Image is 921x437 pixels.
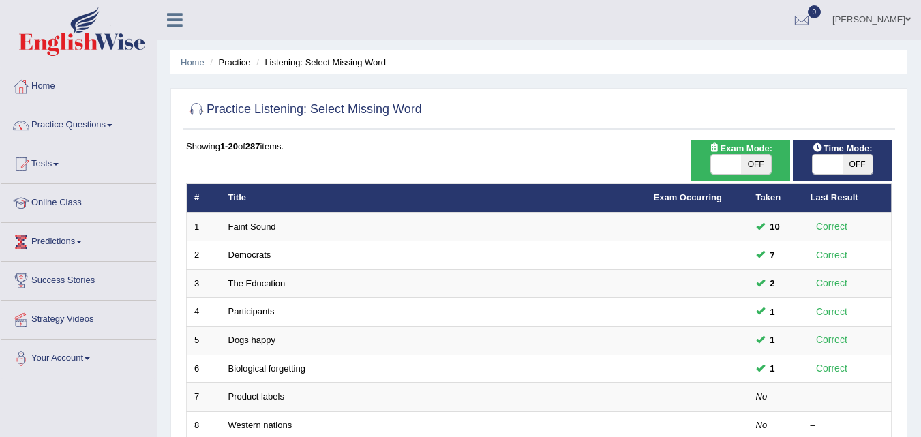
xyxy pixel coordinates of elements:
a: Home [1,67,156,102]
a: Product labels [228,391,284,402]
div: Correct [811,275,854,291]
th: Title [221,184,646,213]
span: You can still take this question [765,276,781,290]
div: Showing of items. [186,140,892,153]
div: – [811,419,884,432]
div: Show exams occurring in exams [691,140,790,181]
em: No [756,391,768,402]
a: The Education [228,278,286,288]
span: You can still take this question [765,248,781,262]
b: 287 [245,141,260,151]
a: Online Class [1,184,156,218]
span: OFF [741,155,771,174]
td: 6 [187,355,221,383]
em: No [756,420,768,430]
span: OFF [843,155,873,174]
td: 3 [187,269,221,298]
a: Dogs happy [228,335,275,345]
td: 4 [187,298,221,327]
a: Faint Sound [228,222,276,232]
a: Predictions [1,223,156,257]
a: Biological forgetting [228,363,305,374]
span: You can still take this question [765,361,781,376]
h2: Practice Listening: Select Missing Word [186,100,422,120]
a: Democrats [228,250,271,260]
a: Western nations [228,420,292,430]
b: 1-20 [220,141,238,151]
th: Taken [749,184,803,213]
div: Correct [811,247,854,263]
span: 0 [808,5,821,18]
td: 2 [187,241,221,270]
li: Practice [207,56,250,69]
div: Correct [811,332,854,348]
a: Tests [1,145,156,179]
a: Your Account [1,340,156,374]
td: 5 [187,327,221,355]
th: Last Result [803,184,892,213]
div: Correct [811,304,854,320]
span: Time Mode: [807,141,878,155]
a: Exam Occurring [654,192,722,202]
th: # [187,184,221,213]
td: 7 [187,383,221,412]
div: Correct [811,361,854,376]
td: 1 [187,213,221,241]
div: Correct [811,219,854,235]
li: Listening: Select Missing Word [253,56,386,69]
span: Exam Mode: [704,141,777,155]
div: – [811,391,884,404]
span: You cannot take this question anymore [765,220,785,234]
a: Success Stories [1,262,156,296]
span: You can still take this question [765,333,781,347]
a: Participants [228,306,275,316]
a: Home [181,57,205,67]
a: Strategy Videos [1,301,156,335]
a: Practice Questions [1,106,156,140]
span: You can still take this question [765,305,781,319]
